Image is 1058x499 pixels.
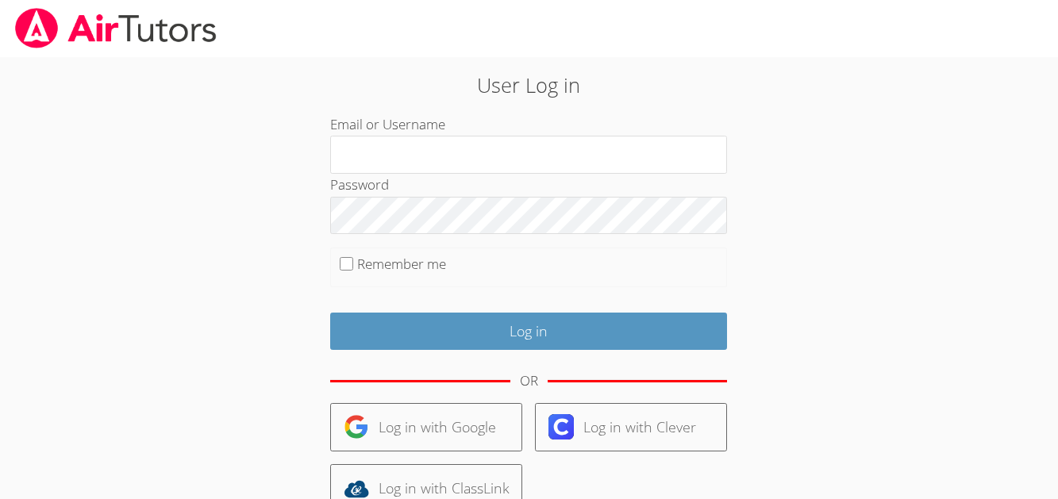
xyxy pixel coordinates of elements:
[330,403,522,451] a: Log in with Google
[548,414,574,440] img: clever-logo-6eab21bc6e7a338710f1a6ff85c0baf02591cd810cc4098c63d3a4b26e2feb20.svg
[330,115,445,133] label: Email or Username
[344,414,369,440] img: google-logo-50288ca7cdecda66e5e0955fdab243c47b7ad437acaf1139b6f446037453330a.svg
[520,370,538,393] div: OR
[330,313,727,350] input: Log in
[330,175,389,194] label: Password
[535,403,727,451] a: Log in with Clever
[13,8,218,48] img: airtutors_banner-c4298cdbf04f3fff15de1276eac7730deb9818008684d7c2e4769d2f7ddbe033.png
[244,70,815,100] h2: User Log in
[357,255,446,273] label: Remember me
